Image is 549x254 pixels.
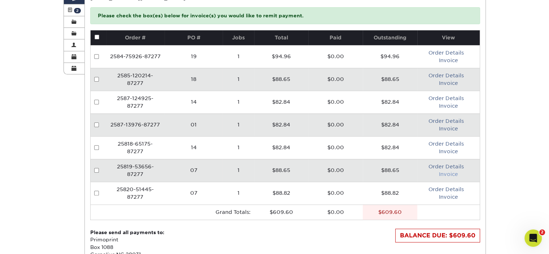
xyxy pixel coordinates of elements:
[165,159,223,182] td: 07
[106,205,254,220] td: Grand Totals:
[378,209,402,215] stong: $609.60
[439,148,458,154] a: Invoice
[439,126,458,132] a: Invoice
[254,182,309,205] td: $88.82
[223,30,254,45] th: Jobs
[254,91,309,113] td: $82.84
[308,113,363,136] td: $0.00
[439,80,458,86] a: Invoice
[254,136,309,159] td: $82.84
[308,205,363,220] td: $0.00
[106,159,165,182] td: 25819-53656-87277
[90,7,480,24] p: Please check the box(es) below for invoice(s) you would like to remit payment.
[223,91,254,113] td: 1
[428,95,464,101] a: Order Details
[106,91,165,113] td: 2587-124925-87277
[95,35,99,39] input: Pay all invoices
[106,30,165,45] th: Order #
[254,45,309,68] td: $94.96
[165,45,223,68] td: 19
[165,113,223,136] td: 01
[428,118,464,124] a: Order Details
[223,136,254,159] td: 1
[106,68,165,91] td: 2585-120214-87277
[524,229,542,247] iframe: Intercom live chat
[363,30,417,45] th: Outstanding
[308,30,363,45] th: Paid
[254,159,309,182] td: $88.65
[439,194,458,200] a: Invoice
[428,186,464,192] a: Order Details
[308,136,363,159] td: $0.00
[363,91,417,113] td: $82.84
[165,68,223,91] td: 18
[223,45,254,68] td: 1
[417,30,479,45] th: View
[439,57,458,63] a: Invoice
[363,113,417,136] td: $82.84
[308,45,363,68] td: $0.00
[439,171,458,177] a: Invoice
[539,229,545,235] span: 2
[223,113,254,136] td: 1
[308,182,363,205] td: $0.00
[363,159,417,182] td: $88.65
[2,232,61,251] iframe: Google Customer Reviews
[223,159,254,182] td: 1
[74,8,81,13] span: 2
[254,205,309,220] td: $609.60
[106,136,165,159] td: 25818-65175-87277
[165,30,223,45] th: PO #
[106,45,165,68] td: 2584-75926-87277
[254,68,309,91] td: $88.65
[223,182,254,205] td: 1
[395,229,480,242] div: BALANCE DUE: $609.60
[428,164,464,169] a: Order Details
[165,91,223,113] td: 14
[428,73,464,78] a: Order Details
[64,4,85,16] a: 2
[254,30,309,45] th: Total
[106,182,165,205] td: 25820-51445-87277
[90,229,164,235] strong: Please send all payments to:
[308,91,363,113] td: $0.00
[363,68,417,91] td: $88.65
[363,182,417,205] td: $88.82
[363,45,417,68] td: $94.96
[165,136,223,159] td: 14
[308,68,363,91] td: $0.00
[363,136,417,159] td: $82.84
[308,159,363,182] td: $0.00
[223,68,254,91] td: 1
[165,182,223,205] td: 07
[439,103,458,109] a: Invoice
[428,50,464,56] a: Order Details
[428,141,464,147] a: Order Details
[106,113,165,136] td: 2587-13976-87277
[254,113,309,136] td: $82.84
